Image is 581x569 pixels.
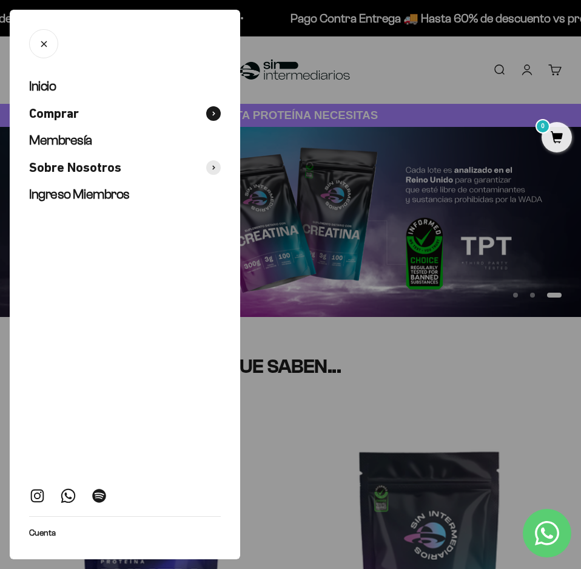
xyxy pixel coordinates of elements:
[29,186,130,202] span: Ingreso Miembros
[29,132,92,148] span: Membresía
[29,29,58,58] button: Cerrar
[542,132,572,145] a: 0
[29,78,56,94] span: Inicio
[29,488,45,504] a: Síguenos en Instagram
[29,132,221,149] a: Membresía
[536,119,550,134] mark: 0
[29,78,221,95] a: Inicio
[91,488,107,504] a: Síguenos en Spotify
[29,159,221,177] button: Sobre Nosotros
[29,186,221,203] a: Ingreso Miembros
[29,105,221,123] button: Comprar
[60,488,76,504] a: Síguenos en WhatsApp
[29,159,121,177] span: Sobre Nosotros
[29,526,56,540] a: Cuenta
[29,105,79,123] span: Comprar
